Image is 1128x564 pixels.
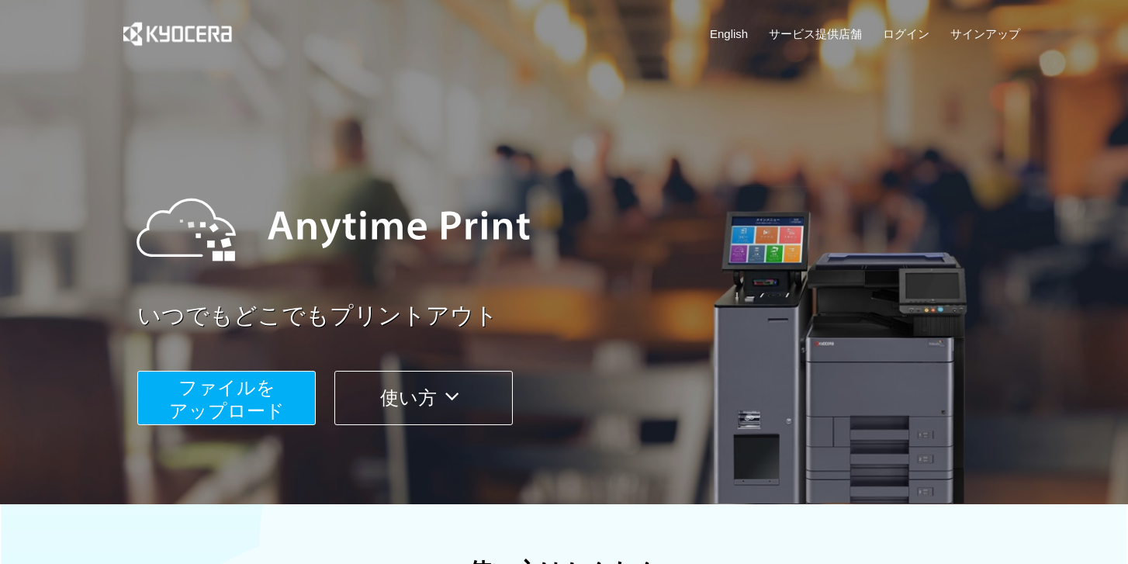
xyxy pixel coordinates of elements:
a: English [710,26,748,42]
a: ログイン [883,26,929,42]
button: ファイルを​​アップロード [137,371,316,425]
a: いつでもどこでもプリントアウト [137,299,1029,333]
a: サインアップ [950,26,1020,42]
span: ファイルを ​​アップロード [169,377,285,421]
a: サービス提供店舗 [769,26,862,42]
button: 使い方 [334,371,513,425]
